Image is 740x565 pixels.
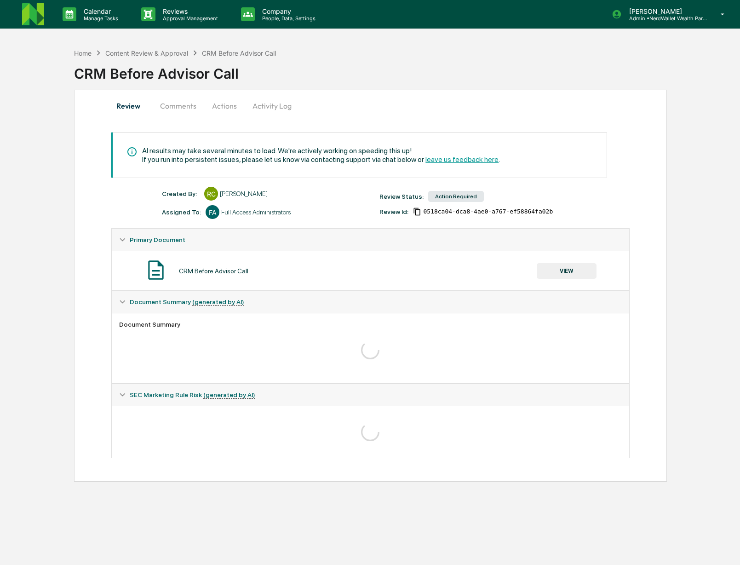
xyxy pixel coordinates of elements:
div: CRM Before Advisor Call [179,267,248,275]
span: Primary Document [130,236,185,243]
p: People, Data, Settings [255,15,320,22]
div: Document Summary (generated by AI) [112,291,629,313]
div: Home [74,49,92,57]
button: Activity Log [245,95,299,117]
div: secondary tabs example [111,95,629,117]
div: FA [206,205,219,219]
div: Review Status: [379,193,424,200]
span: leave us feedback here [425,155,499,164]
button: Actions [204,95,245,117]
div: Assigned To: [162,208,201,216]
div: Document Summary (generated by AI) [112,313,629,383]
div: If you run into persistent issues, please let us know via contacting support via chat below or . [142,155,500,164]
img: Document Icon [144,259,167,282]
div: SEC Marketing Rule Risk (generated by AI) [112,384,629,406]
div: Review Id: [379,208,408,215]
div: Content Review & Approval [105,49,188,57]
div: Primary Document [112,251,629,290]
p: [PERSON_NAME] [622,7,707,15]
div: AI results may take several minutes to load. We're actively working on speeding this up! [142,146,500,155]
div: Primary Document [112,229,629,251]
div: Full Access Administrators [221,208,291,216]
p: Company [255,7,320,15]
div: [PERSON_NAME] [220,190,268,197]
span: 0518ca04-dca8-4ae0-a767-ef58864fa02b [423,208,553,215]
p: Manage Tasks [76,15,123,22]
div: Document Summary (generated by AI) [112,406,629,458]
u: (generated by AI) [192,298,244,306]
p: Calendar [76,7,123,15]
p: Admin • NerdWallet Wealth Partners [622,15,707,22]
span: Copy Id [413,208,421,216]
div: CRM Before Advisor Call [202,49,276,57]
div: Created By: ‎ ‎ [162,190,200,197]
div: Action Required [428,191,484,202]
button: Review [111,95,153,117]
p: Reviews [155,7,223,15]
span: Document Summary [130,298,244,306]
div: RC [204,187,218,201]
div: Document Summary [119,321,621,328]
button: Comments [153,95,204,117]
p: Approval Management [155,15,223,22]
u: (generated by AI) [203,391,255,399]
span: SEC Marketing Rule Risk [130,391,255,398]
div: CRM Before Advisor Call [74,58,740,82]
button: VIEW [537,263,597,279]
img: logo [22,3,44,25]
